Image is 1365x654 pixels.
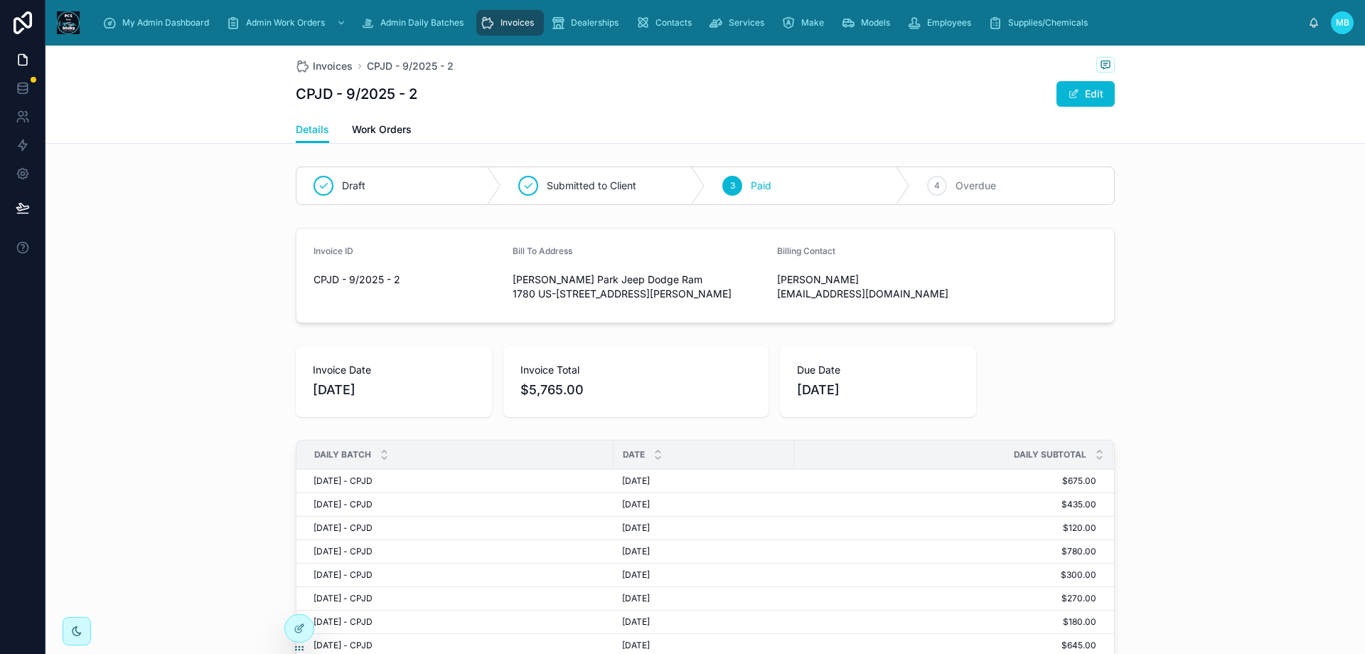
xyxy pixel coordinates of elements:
[314,593,373,604] span: [DATE] - CPJD
[314,475,605,487] a: [DATE] - CPJD
[547,179,636,193] span: Submitted to Client
[631,10,702,36] a: Contacts
[547,10,628,36] a: Dealerships
[622,522,650,534] span: [DATE]
[1056,81,1115,107] button: Edit
[500,17,534,28] span: Invoices
[705,10,774,36] a: Services
[777,10,834,36] a: Make
[955,179,996,193] span: Overdue
[861,17,890,28] span: Models
[314,569,373,581] span: [DATE] - CPJD
[314,522,605,534] a: [DATE] - CPJD
[1014,449,1086,460] span: Daily Subtotal
[342,179,365,193] span: Draft
[622,640,786,651] a: [DATE]
[314,640,373,651] span: [DATE] - CPJD
[57,11,80,34] img: App logo
[795,522,1096,534] a: $120.00
[622,475,786,487] a: [DATE]
[313,59,353,73] span: Invoices
[313,363,475,377] span: Invoice Date
[795,475,1096,487] a: $675.00
[777,273,1031,301] span: [PERSON_NAME] [EMAIL_ADDRESS][DOMAIN_NAME]
[513,246,572,256] span: Bill To Address
[655,17,692,28] span: Contacts
[314,569,605,581] a: [DATE] - CPJD
[571,17,619,28] span: Dealerships
[795,640,1096,651] a: $645.00
[622,569,786,581] a: [DATE]
[751,179,771,193] span: Paid
[1336,17,1349,28] span: MB
[795,499,1096,510] a: $435.00
[795,593,1096,604] a: $270.00
[622,593,650,604] span: [DATE]
[730,180,735,191] span: 3
[927,17,971,28] span: Employees
[314,475,373,487] span: [DATE] - CPJD
[622,475,650,487] span: [DATE]
[622,616,650,628] span: [DATE]
[314,546,373,557] span: [DATE] - CPJD
[622,569,650,581] span: [DATE]
[795,569,1096,581] a: $300.00
[837,10,900,36] a: Models
[314,522,373,534] span: [DATE] - CPJD
[520,363,751,377] span: Invoice Total
[296,84,417,104] h1: CPJD - 9/2025 - 2
[622,546,786,557] a: [DATE]
[314,499,373,510] span: [DATE] - CPJD
[797,363,959,377] span: Due Date
[314,616,373,628] span: [DATE] - CPJD
[380,17,464,28] span: Admin Daily Batches
[296,122,329,137] span: Details
[622,522,786,534] a: [DATE]
[122,17,209,28] span: My Admin Dashboard
[797,380,959,400] span: [DATE]
[622,640,650,651] span: [DATE]
[623,449,645,460] span: Date
[222,10,353,36] a: Admin Work Orders
[356,10,473,36] a: Admin Daily Batches
[314,246,353,256] span: Invoice ID
[795,546,1096,557] a: $780.00
[729,17,764,28] span: Services
[296,117,329,144] a: Details
[246,17,325,28] span: Admin Work Orders
[91,7,1308,38] div: scrollable content
[1008,17,1088,28] span: Supplies/Chemicals
[98,10,219,36] a: My Admin Dashboard
[367,59,454,73] a: CPJD - 9/2025 - 2
[801,17,824,28] span: Make
[314,546,605,557] a: [DATE] - CPJD
[314,593,605,604] a: [DATE] - CPJD
[476,10,544,36] a: Invoices
[622,499,650,510] span: [DATE]
[795,616,1096,628] a: $180.00
[622,546,650,557] span: [DATE]
[622,593,786,604] a: [DATE]
[513,273,766,301] span: [PERSON_NAME] Park Jeep Dodge Ram 1780 US-[STREET_ADDRESS][PERSON_NAME]
[296,59,353,73] a: Invoices
[352,122,412,137] span: Work Orders
[520,380,751,400] span: $5,765.00
[984,10,1098,36] a: Supplies/Chemicals
[314,273,501,287] span: CPJD - 9/2025 - 2
[622,499,786,510] a: [DATE]
[934,180,940,191] span: 4
[314,499,605,510] a: [DATE] - CPJD
[314,616,605,628] a: [DATE] - CPJD
[352,117,412,145] a: Work Orders
[313,380,475,400] span: [DATE]
[622,616,786,628] a: [DATE]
